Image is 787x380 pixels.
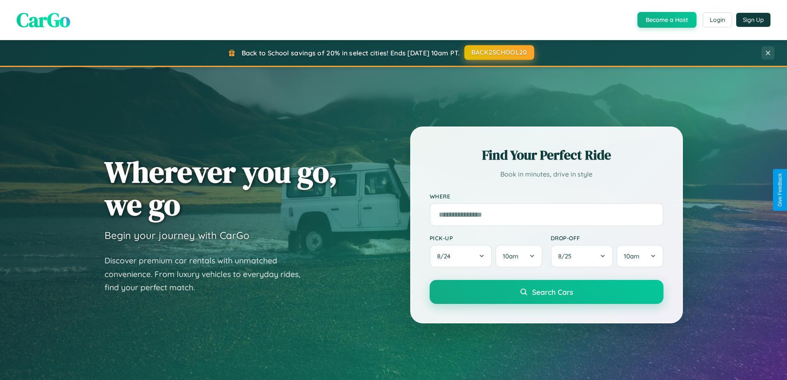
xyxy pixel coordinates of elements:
label: Pick-up [430,234,542,241]
span: 8 / 25 [558,252,575,260]
span: 10am [503,252,518,260]
button: 10am [495,245,542,268]
button: Sign Up [736,13,770,27]
label: Where [430,193,663,200]
button: Become a Host [637,12,697,28]
button: 8/25 [551,245,613,268]
span: Back to School savings of 20% in select cities! Ends [DATE] 10am PT. [242,49,460,57]
span: Search Cars [532,287,573,296]
button: BACK2SCHOOL20 [464,45,534,60]
span: 8 / 24 [437,252,454,260]
label: Drop-off [551,234,663,241]
span: 10am [624,252,640,260]
p: Discover premium car rentals with unmatched convenience. From luxury vehicles to everyday rides, ... [105,254,311,294]
h1: Wherever you go, we go [105,155,338,221]
div: Give Feedback [777,173,783,207]
button: 8/24 [430,245,492,268]
button: 10am [616,245,663,268]
h2: Find Your Perfect Ride [430,146,663,164]
button: Login [703,12,732,27]
h3: Begin your journey with CarGo [105,229,250,241]
p: Book in minutes, drive in style [430,168,663,180]
button: Search Cars [430,280,663,304]
span: CarGo [17,6,70,33]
